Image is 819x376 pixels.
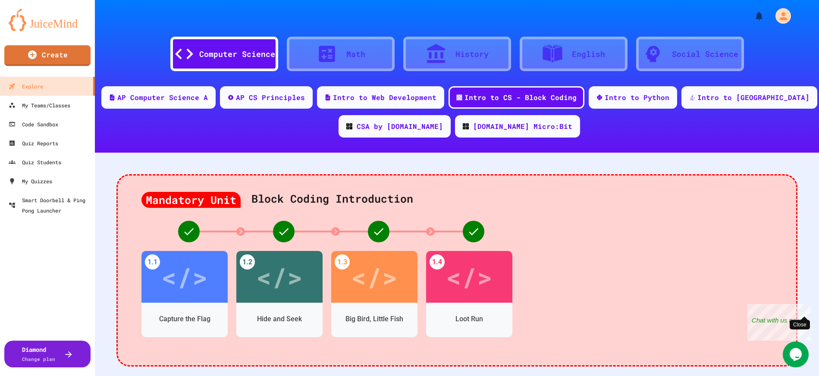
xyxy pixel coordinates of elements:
div: 1.1 [145,254,160,269]
div: Computer Science [199,48,275,60]
div: </> [256,257,303,296]
div: Hide and Seek [257,314,302,324]
div: Mandatory Unit [141,192,241,208]
span: Change plan [22,356,55,362]
div: </> [351,257,398,296]
div: Intro to Web Development [333,92,436,103]
div: Social Science [672,48,738,60]
iframe: chat widget [783,342,810,367]
div: Intro to [GEOGRAPHIC_DATA] [697,92,810,103]
div: History [455,48,489,60]
div: 1.2 [240,254,255,269]
div: My Notifications [738,9,766,23]
div: Math [346,48,365,60]
div: AP CS Principles [236,92,305,103]
a: Create [4,45,91,66]
div: Intro to Python [605,92,669,103]
div: 1.4 [430,254,445,269]
div: 1.3 [335,254,350,269]
div: </> [161,257,208,296]
div: Intro to CS - Block Coding [464,92,577,103]
div: Quiz Students [9,157,61,167]
div: AP Computer Science A [117,92,208,103]
img: CODE_logo_RGB.png [463,123,469,129]
div: Loot Run [455,314,483,324]
div: Diamond [22,345,55,363]
div: CSA by [DOMAIN_NAME] [357,121,443,132]
div: Quiz Reports [9,138,58,148]
div: Code Sandbox [9,119,58,129]
div: [DOMAIN_NAME] Micro:Bit [473,121,572,132]
img: logo-orange.svg [9,9,86,31]
div: Big Bird, Little Fish [345,314,403,324]
div: Explore [9,81,43,91]
div: English [572,48,605,60]
div: Capture the Flag [159,314,210,324]
div: Smart Doorbell & Ping Pong Launcher [9,195,91,216]
img: CODE_logo_RGB.png [346,123,352,129]
div: Block Coding Introduction [141,182,772,208]
div: </> [446,257,493,296]
div: My Quizzes [9,176,52,186]
div: My Account [766,6,793,26]
div: My Teams/Classes [9,100,70,110]
iframe: chat widget [747,304,810,341]
button: DiamondChange plan [4,341,91,367]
